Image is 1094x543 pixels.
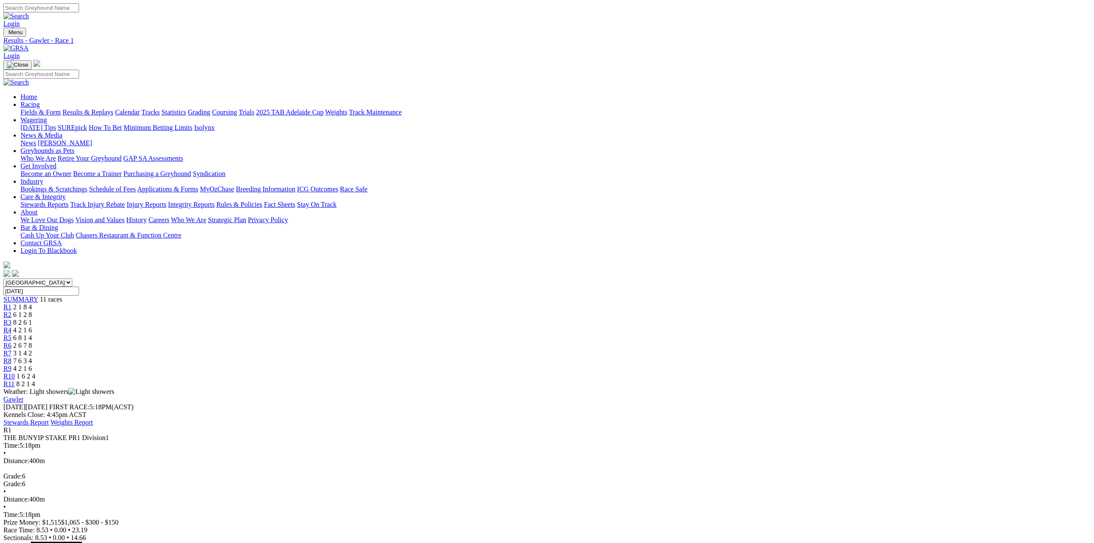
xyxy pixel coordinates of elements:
[53,534,65,541] span: 0.00
[124,155,183,162] a: GAP SA Assessments
[3,403,47,411] span: [DATE]
[3,496,1084,503] div: 400m
[3,511,1084,519] div: 5:18pm
[3,44,29,52] img: GRSA
[13,357,32,364] span: 7 6 3 4
[3,287,79,296] input: Select date
[13,303,32,311] span: 2 1 8 4
[3,511,20,518] span: Time:
[13,365,32,372] span: 4 2 1 6
[21,139,36,147] a: News
[148,216,169,223] a: Careers
[36,526,48,534] span: 8.53
[3,319,12,326] span: R3
[3,37,1084,44] a: Results - Gawler - Race 1
[3,28,26,37] button: Toggle navigation
[3,296,38,303] a: SUMMARY
[3,419,49,426] a: Stewards Report
[21,124,56,131] a: [DATE] Tips
[256,109,323,116] a: 2025 TAB Adelaide Cup
[3,426,12,434] span: R1
[21,216,74,223] a: We Love Our Dogs
[67,534,69,541] span: •
[21,201,1084,208] div: Care & Integrity
[70,201,125,208] a: Track Injury Rebate
[188,109,210,116] a: Grading
[89,185,135,193] a: Schedule of Fees
[3,434,1084,442] div: THE BUNYIP STAKE PR1 Division1
[3,396,24,403] a: Gawler
[21,178,43,185] a: Industry
[3,388,115,395] span: Weather: Light showers
[126,216,147,223] a: History
[49,403,89,411] span: FIRST RACE:
[3,411,1084,419] div: Kennels Close: 4:45pm ACST
[3,270,10,277] img: facebook.svg
[126,201,166,208] a: Injury Reports
[12,270,19,277] img: twitter.svg
[3,261,10,268] img: logo-grsa-white.png
[3,60,32,70] button: Toggle navigation
[3,526,35,534] span: Race Time:
[21,216,1084,224] div: About
[3,380,15,387] a: R11
[62,109,113,116] a: Results & Replays
[3,342,12,349] span: R6
[124,124,192,131] a: Minimum Betting Limits
[50,419,93,426] a: Weights Report
[208,216,246,223] a: Strategic Plan
[3,349,12,357] a: R7
[137,185,198,193] a: Applications & Forms
[349,109,402,116] a: Track Maintenance
[21,162,56,170] a: Get Involved
[325,109,347,116] a: Weights
[21,232,1084,239] div: Bar & Dining
[297,185,338,193] a: ICG Outcomes
[21,93,37,100] a: Home
[248,216,288,223] a: Privacy Policy
[124,170,191,177] a: Purchasing a Greyhound
[21,116,47,123] a: Wagering
[3,503,6,511] span: •
[21,239,62,247] a: Contact GRSA
[115,109,140,116] a: Calendar
[21,155,1084,162] div: Greyhounds as Pets
[340,185,367,193] a: Race Safe
[3,334,12,341] span: R5
[9,29,23,35] span: Menu
[21,193,66,200] a: Care & Integrity
[3,480,1084,488] div: 6
[21,170,71,177] a: Become an Owner
[3,480,22,487] span: Grade:
[61,519,119,526] span: $1,065 - $300 - $150
[71,534,86,541] span: 14.66
[13,326,32,334] span: 4 2 1 6
[21,170,1084,178] div: Get Involved
[212,109,237,116] a: Coursing
[3,357,12,364] a: R8
[3,496,29,503] span: Distance:
[40,296,62,303] span: 11 races
[21,232,74,239] a: Cash Up Your Club
[13,349,32,357] span: 3 1 4 2
[194,124,215,131] a: Isolynx
[58,155,122,162] a: Retire Your Greyhound
[3,12,29,20] img: Search
[21,185,1084,193] div: Industry
[3,534,33,541] span: Sectionals:
[50,526,53,534] span: •
[3,326,12,334] a: R4
[21,155,56,162] a: Who We Are
[3,473,1084,480] div: 6
[168,201,215,208] a: Integrity Reports
[21,139,1084,147] div: News & Media
[3,365,12,372] a: R9
[3,519,1084,526] div: Prize Money: $1,515
[21,201,68,208] a: Stewards Reports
